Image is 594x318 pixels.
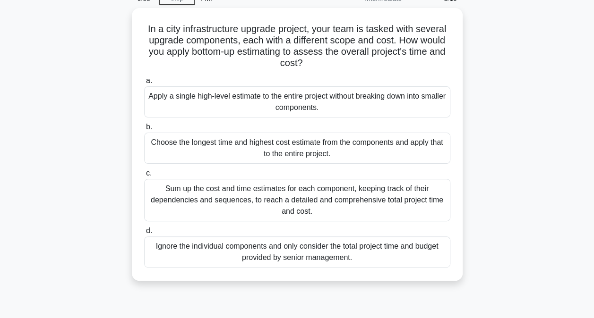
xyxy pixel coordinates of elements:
[146,169,152,177] span: c.
[143,23,451,69] h5: In a city infrastructure upgrade project, your team is tasked with several upgrade components, ea...
[146,123,152,131] span: b.
[146,76,152,84] span: a.
[146,226,152,234] span: d.
[144,133,450,164] div: Choose the longest time and highest cost estimate from the components and apply that to the entir...
[144,236,450,268] div: Ignore the individual components and only consider the total project time and budget provided by ...
[144,86,450,117] div: Apply a single high-level estimate to the entire project without breaking down into smaller compo...
[144,179,450,221] div: Sum up the cost and time estimates for each component, keeping track of their dependencies and se...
